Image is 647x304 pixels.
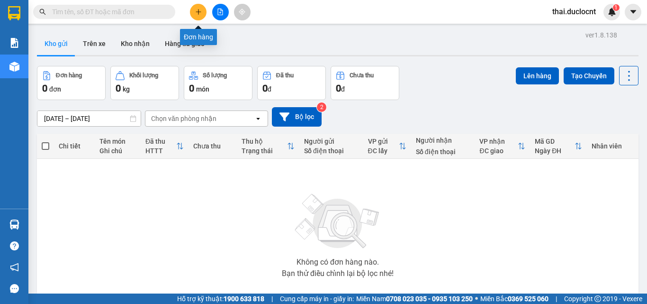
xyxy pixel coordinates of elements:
[10,263,19,272] span: notification
[625,4,641,20] button: caret-down
[276,72,294,79] div: Đã thu
[237,134,299,159] th: Toggle SortBy
[535,138,575,145] div: Mã GD
[52,7,164,17] input: Tìm tên, số ĐT hoặc mã đơn
[272,107,322,127] button: Bộ lọc
[99,147,136,155] div: Ghi chú
[304,147,359,155] div: Số điện thoại
[56,72,82,79] div: Đơn hàng
[257,66,326,100] button: Đã thu0đ
[629,8,638,16] span: caret-down
[242,138,287,145] div: Thu hộ
[592,142,634,150] div: Nhân viên
[151,114,216,123] div: Chọn văn phòng nhận
[75,32,113,55] button: Trên xe
[9,220,19,230] img: warehouse-icon
[39,9,46,15] span: search
[416,148,470,156] div: Số điện thoại
[8,6,20,20] img: logo-vxr
[212,4,229,20] button: file-add
[99,138,136,145] div: Tên món
[9,62,19,72] img: warehouse-icon
[331,66,399,100] button: Chưa thu0đ
[203,72,227,79] div: Số lượng
[123,85,130,93] span: kg
[42,83,47,94] span: 0
[475,134,530,159] th: Toggle SortBy
[297,258,379,266] div: Không có đơn hàng nào.
[116,83,121,94] span: 0
[545,6,603,18] span: thai.duclocnt
[614,4,618,11] span: 1
[479,138,518,145] div: VP nhận
[480,294,548,304] span: Miền Bắc
[196,85,209,93] span: món
[157,32,212,55] button: Hàng đã giao
[239,9,245,15] span: aim
[556,294,557,304] span: |
[129,72,158,79] div: Khối lượng
[49,85,61,93] span: đơn
[535,147,575,155] div: Ngày ĐH
[613,4,620,11] sup: 1
[304,138,359,145] div: Người gửi
[368,138,399,145] div: VP gửi
[10,284,19,293] span: message
[350,72,374,79] div: Chưa thu
[217,9,224,15] span: file-add
[290,188,385,255] img: svg+xml;base64,PHN2ZyBjbGFzcz0ibGlzdC1wbHVnX19zdmciIHhtbG5zPSJodHRwOi8vd3d3LnczLm9yZy8yMDAwL3N2Zy...
[594,295,601,302] span: copyright
[145,147,176,155] div: HTTT
[262,83,268,94] span: 0
[564,67,614,84] button: Tạo Chuyến
[585,30,617,40] div: ver 1.8.138
[10,241,19,250] span: question-circle
[145,138,176,145] div: Đã thu
[356,294,473,304] span: Miền Nam
[177,294,264,304] span: Hỗ trợ kỹ thuật:
[479,147,518,155] div: ĐC giao
[368,147,399,155] div: ĐC lấy
[37,32,75,55] button: Kho gửi
[189,83,194,94] span: 0
[110,66,179,100] button: Khối lượng0kg
[242,147,287,155] div: Trạng thái
[317,102,326,112] sup: 2
[608,8,616,16] img: icon-new-feature
[416,137,470,144] div: Người nhận
[271,294,273,304] span: |
[141,134,189,159] th: Toggle SortBy
[508,295,548,303] strong: 0369 525 060
[224,295,264,303] strong: 1900 633 818
[336,83,341,94] span: 0
[254,115,262,122] svg: open
[234,4,251,20] button: aim
[282,270,394,277] div: Bạn thử điều chỉnh lại bộ lọc nhé!
[113,32,157,55] button: Kho nhận
[475,297,478,301] span: ⚪️
[37,66,106,100] button: Đơn hàng0đơn
[195,9,202,15] span: plus
[516,67,559,84] button: Lên hàng
[190,4,207,20] button: plus
[193,142,232,150] div: Chưa thu
[386,295,473,303] strong: 0708 023 035 - 0935 103 250
[280,294,354,304] span: Cung cấp máy in - giấy in:
[363,134,411,159] th: Toggle SortBy
[341,85,345,93] span: đ
[59,142,90,150] div: Chi tiết
[530,134,587,159] th: Toggle SortBy
[37,111,141,126] input: Select a date range.
[268,85,271,93] span: đ
[9,38,19,48] img: solution-icon
[184,66,252,100] button: Số lượng0món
